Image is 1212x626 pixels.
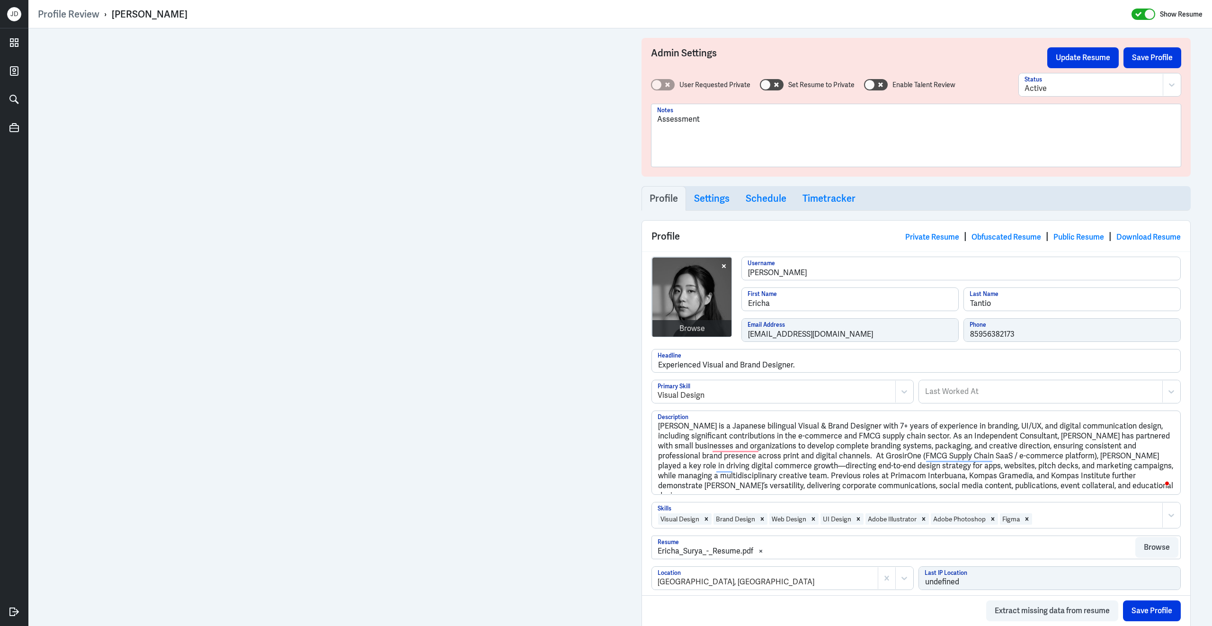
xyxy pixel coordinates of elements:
[657,512,713,526] div: Visual DesignRemove Visual Design
[746,193,786,204] h3: Schedule
[742,288,958,311] input: First Name
[742,319,958,341] input: Email Address
[808,513,819,525] div: Remove Web Design
[701,513,712,525] div: Remove Visual Design
[742,257,1180,280] input: Username
[768,512,820,526] div: Web DesignRemove Web Design
[642,221,1190,251] div: Profile
[1047,47,1119,68] button: Update Resume
[964,319,1180,341] input: Phone
[802,193,856,204] h3: Timetracker
[1135,537,1178,558] button: Browse
[657,114,1175,125] p: Assessment
[820,512,864,526] div: UI DesignRemove UI Design
[50,38,599,617] iframe: https://ppcdn.hiredigital.com/register/3fe3baff/resumes/585360932/Ericha_Surya_-_Resume.pdf?Expir...
[930,512,999,526] div: Adobe PhotoshopRemove Adobe Photoshop
[918,513,929,525] div: Remove Adobe Illustrator
[652,258,732,337] img: Untitled-2.jpg
[1000,513,1022,525] div: Figma
[658,546,753,557] div: Ericha_Surya_-_Resume.pdf
[112,8,187,20] div: [PERSON_NAME]
[1053,232,1104,242] a: Public Resume
[713,513,757,525] div: Brand Design
[679,323,705,334] div: Browse
[919,567,1180,590] input: Last IP Location
[905,232,959,242] a: Private Resume
[652,411,1180,494] textarea: To enrich screen reader interactions, please activate Accessibility in Grammarly extension settings
[971,232,1041,242] a: Obfuscated Resume
[864,512,930,526] div: Adobe IllustratorRemove Adobe Illustrator
[99,8,112,20] p: ›
[713,512,768,526] div: Brand DesignRemove Brand Design
[38,8,99,20] a: Profile Review
[652,349,1180,372] input: Headline
[757,513,767,525] div: Remove Brand Design
[986,600,1118,621] button: Extract missing data from resume
[820,513,853,525] div: UI Design
[650,193,678,204] h3: Profile
[892,80,955,90] label: Enable Talent Review
[1123,600,1181,621] button: Save Profile
[1116,232,1181,242] a: Download Resume
[1022,513,1032,525] div: Remove Figma
[651,47,1047,68] h3: Admin Settings
[7,7,21,21] div: J D
[853,513,864,525] div: Remove UI Design
[905,229,1181,243] div: | | |
[865,513,918,525] div: Adobe Illustrator
[931,513,988,525] div: Adobe Photoshop
[788,80,855,90] label: Set Resume to Private
[964,288,1180,311] input: Last Name
[999,512,1033,526] div: FigmaRemove Figma
[988,513,998,525] div: Remove Adobe Photoshop
[679,80,750,90] label: User Requested Private
[1123,47,1181,68] button: Save Profile
[769,513,808,525] div: Web Design
[1160,8,1203,20] label: Show Resume
[658,513,701,525] div: Visual Design
[694,193,730,204] h3: Settings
